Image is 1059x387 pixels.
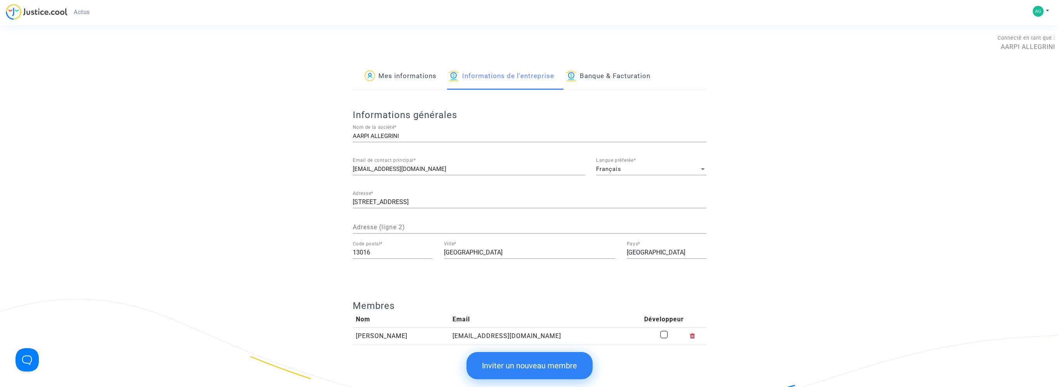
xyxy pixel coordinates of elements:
[566,63,650,90] a: Banque & Facturation
[1033,6,1043,17] img: ec8dbbaf95a08252fdb8e258b014bef8
[6,4,68,20] img: jc-logo.svg
[364,63,437,90] a: Mes informations
[16,348,39,371] iframe: Help Scout Beacon - Open
[448,70,459,81] img: icon-banque.svg
[641,312,687,328] th: Développeur
[466,352,593,379] button: Inviter un nouveau membre
[448,63,554,90] a: Informations de l'entreprise
[68,6,96,18] a: Actus
[449,312,641,328] th: Email
[353,327,449,345] td: [PERSON_NAME]
[353,300,706,312] h3: Membres
[353,312,449,328] th: Nom
[566,70,577,81] img: icon-banque.svg
[74,9,90,16] span: Actus
[596,166,621,173] span: Français
[998,35,1055,41] span: Connecté en tant que :
[364,70,375,81] img: icon-passager.svg
[449,327,641,345] td: [EMAIL_ADDRESS][DOMAIN_NAME]
[353,110,706,121] h3: Informations générales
